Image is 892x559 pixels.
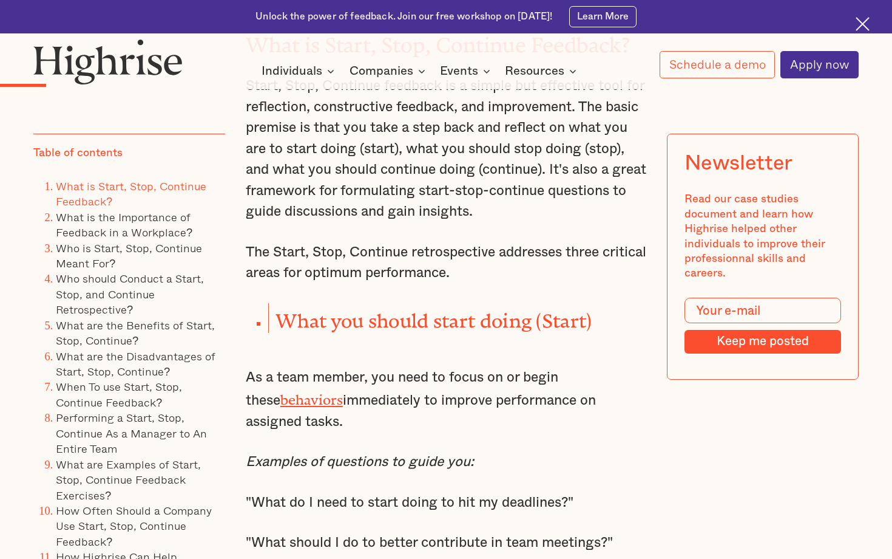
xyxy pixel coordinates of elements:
p: The Start, Stop, Continue retrospective addresses three critical areas for optimum performance. [246,242,646,284]
div: Read our case studies document and learn how Highrise helped other individuals to improve their p... [684,193,842,282]
div: Resources [505,64,580,78]
input: Your e-mail [684,298,842,323]
a: What are the Disadvantages of Start, Stop, Continue? [56,348,215,380]
p: As a team member, you need to focus on or begin these immediately to improve performance on assig... [246,367,646,432]
div: Companies [350,64,413,78]
div: Individuals [262,64,338,78]
a: What is the Importance of Feedback in a Workplace? [56,208,192,241]
div: Newsletter [684,151,793,176]
div: Companies [350,64,429,78]
a: What are the Benefits of Start, Stop, Continue? [56,317,215,349]
p: "What should I do to better contribute in team meetings?" [246,532,646,553]
a: behaviors [280,392,343,401]
div: Resources [505,64,564,78]
a: Apply now [780,51,859,78]
a: Performing a Start, Stop, Continue As a Manager to An Entire Team [56,410,207,458]
img: Highrise logo [33,39,183,84]
form: Modal Form [684,298,842,354]
div: Table of contents [33,146,123,160]
div: Events [440,64,494,78]
div: Events [440,64,478,78]
a: Who is Start, Stop, Continue Meant For? [56,239,202,272]
strong: What you should start doing (Start) [275,309,592,322]
em: Examples of questions to guide you: [246,455,474,468]
a: Schedule a demo [660,51,775,78]
p: Start, Stop, Continue feedback is a simple but effective tool for reflection, constructive feedba... [246,75,646,222]
div: Unlock the power of feedback. Join our free workshop on [DATE]! [255,10,552,24]
a: Who should Conduct a Start, Stop, and Continue Retrospective? [56,270,204,318]
a: Learn More [569,6,637,27]
img: Cross icon [856,17,870,31]
p: "What do I need to start doing to hit my deadlines?" [246,492,646,513]
div: Individuals [262,64,322,78]
a: How Often Should a Company Use Start, Stop, Continue Feedback? [56,502,212,550]
a: What are Examples of Start, Stop, Continue Feedback Exercises? [56,456,201,504]
input: Keep me posted [684,331,842,354]
a: When To use Start, Stop, Continue Feedback? [56,379,182,411]
a: What is Start, Stop, Continue Feedback? [56,177,206,210]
